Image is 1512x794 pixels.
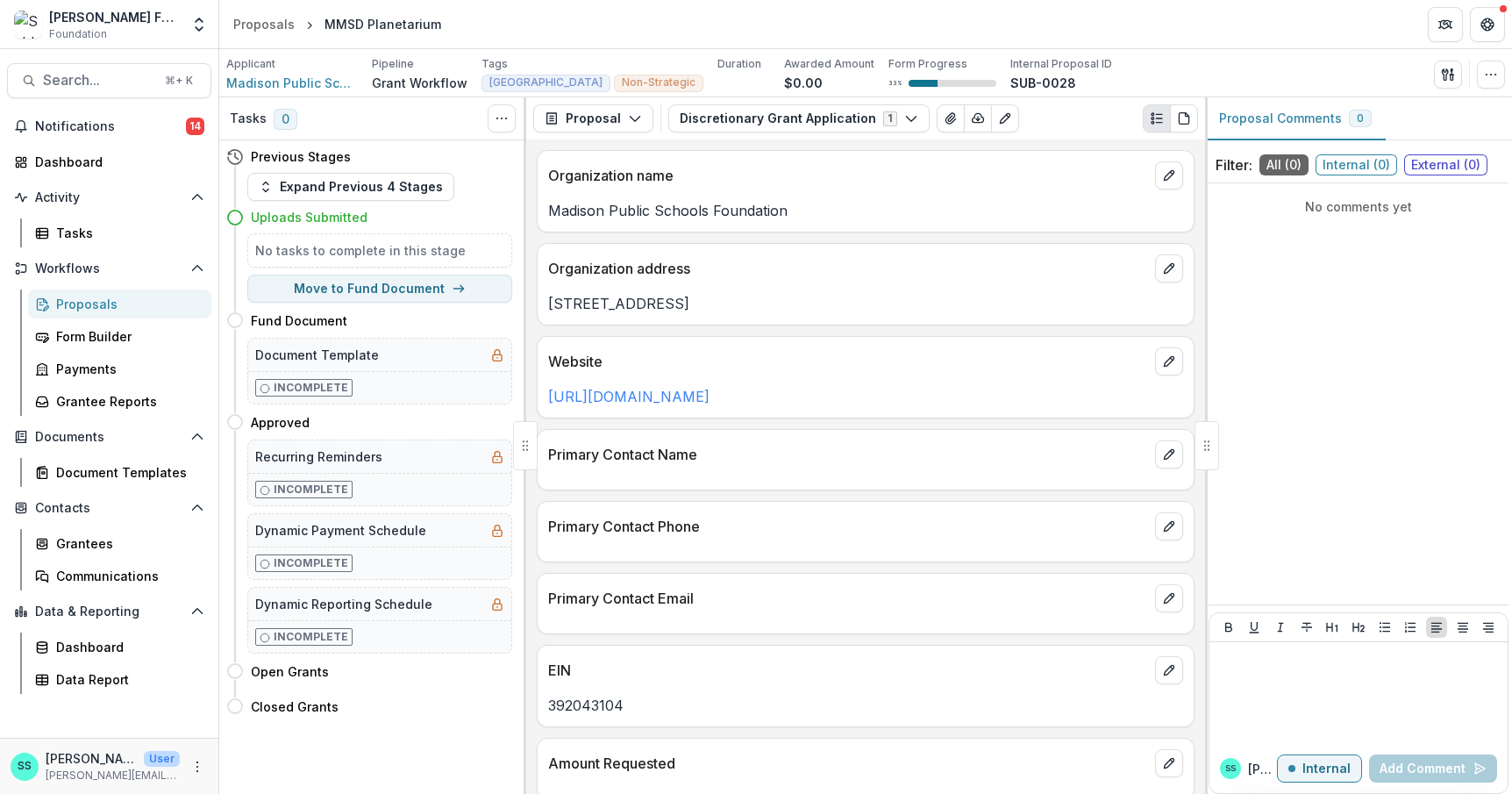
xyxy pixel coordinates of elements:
p: Applicant [226,56,275,72]
button: Bold [1218,617,1239,638]
button: edit [1155,347,1183,376]
button: Internal [1277,755,1362,783]
a: Document Templates [28,458,211,487]
a: Form Builder [28,322,211,351]
h4: Fund Document [251,311,347,330]
p: Incomplete [274,629,348,645]
p: Organization name [548,165,1148,186]
button: Open Workflows [7,254,211,283]
div: Communications [56,567,197,585]
div: Dashboard [56,638,197,656]
a: Proposals [28,290,211,318]
p: $0.00 [784,74,823,92]
span: Activity [35,190,183,205]
p: Incomplete [274,380,348,396]
button: edit [1155,161,1183,190]
span: Workflows [35,261,183,276]
button: Open entity switcher [187,7,211,42]
button: Align Center [1452,617,1473,638]
span: All ( 0 ) [1259,154,1309,175]
button: Align Left [1426,617,1447,638]
button: Proposal [533,104,653,132]
div: Proposals [56,295,197,313]
h4: Approved [251,413,310,432]
span: Non-Strategic [622,76,695,89]
a: Proposals [226,11,302,37]
a: Communications [28,562,211,590]
div: Form Builder [56,327,197,346]
button: Open Activity [7,183,211,211]
h4: Open Grants [251,662,329,681]
p: EIN [548,660,1148,681]
a: Data Report [28,665,211,694]
span: External ( 0 ) [1404,154,1487,175]
button: PDF view [1170,104,1198,132]
div: Stephanie Schlecht [1225,764,1236,773]
button: edit [1155,656,1183,684]
button: edit [1155,749,1183,777]
button: edit [1155,584,1183,612]
div: Grantee Reports [56,392,197,411]
p: Primary Contact Phone [548,516,1148,537]
div: Proposals [233,15,295,33]
div: MMSD Planetarium [325,15,441,33]
button: Move to Fund Document [247,275,512,303]
button: Align Right [1478,617,1499,638]
p: Internal Proposal ID [1010,56,1112,72]
a: Dashboard [7,147,211,176]
a: Tasks [28,218,211,247]
span: [GEOGRAPHIC_DATA] [489,76,603,89]
button: Heading 2 [1348,617,1369,638]
p: Organization address [548,258,1148,279]
p: [PERSON_NAME][EMAIL_ADDRESS][DOMAIN_NAME] [46,768,180,783]
button: Heading 1 [1322,617,1343,638]
a: Grantees [28,529,211,558]
h3: Tasks [230,111,267,126]
p: Internal [1302,762,1351,776]
div: [PERSON_NAME] Family Foundation [49,8,180,26]
span: Documents [35,430,183,445]
button: Open Documents [7,423,211,451]
button: Search... [7,63,211,98]
button: Edit as form [991,104,1019,132]
button: Bullet List [1374,617,1395,638]
button: Discretionary Grant Application1 [668,104,930,132]
button: Proposal Comments [1205,97,1386,140]
p: Pipeline [372,56,414,72]
div: Dashboard [35,153,197,171]
p: 392043104 [548,695,1183,716]
p: [PERSON_NAME] [46,749,137,768]
a: Payments [28,354,211,383]
button: Underline [1244,617,1265,638]
a: Madison Public Schools Foundation [226,74,358,92]
div: Tasks [56,224,197,242]
span: 0 [1357,112,1364,125]
button: edit [1155,440,1183,469]
button: Notifications14 [7,112,211,140]
button: Ordered List [1400,617,1421,638]
a: [URL][DOMAIN_NAME] [548,388,710,405]
button: Open Contacts [7,494,211,522]
button: Open Data & Reporting [7,597,211,626]
span: Data & Reporting [35,604,183,619]
p: Amount Requested [548,753,1148,774]
a: Grantee Reports [28,387,211,416]
p: Primary Contact Name [548,444,1148,465]
nav: breadcrumb [226,11,448,37]
a: Dashboard [28,633,211,662]
p: [STREET_ADDRESS] [548,293,1183,314]
button: Toggle View Cancelled Tasks [488,104,516,132]
p: Awarded Amount [784,56,874,72]
span: Notifications [35,119,186,134]
p: Form Progress [888,56,967,72]
h4: Previous Stages [251,147,351,166]
span: Search... [43,72,154,89]
p: Website [548,351,1148,372]
span: 0 [274,109,297,130]
span: Contacts [35,501,183,516]
button: Expand Previous 4 Stages [247,173,454,201]
button: edit [1155,254,1183,283]
p: User [144,751,180,767]
button: Partners [1428,7,1463,42]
